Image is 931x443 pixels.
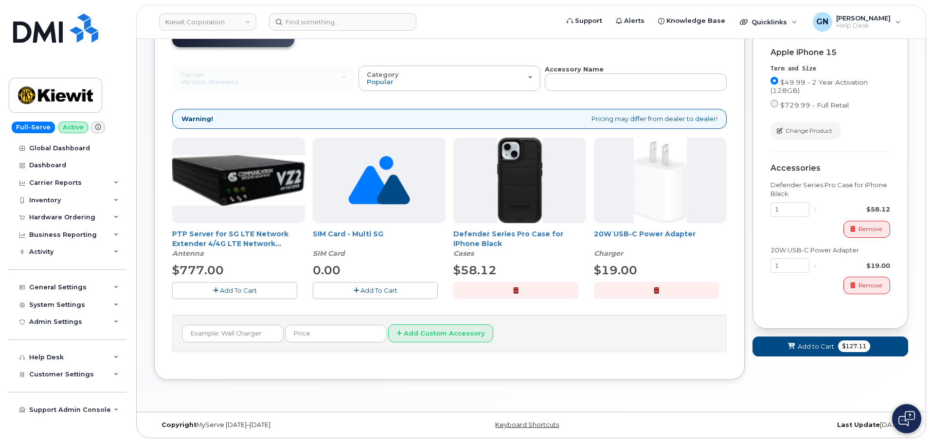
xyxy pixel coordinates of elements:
div: Term and Size [770,65,890,73]
em: SIM Card [313,249,345,258]
span: GN [816,16,828,28]
div: 20W USB-C Power Adapter [594,229,727,258]
a: PTP Server for 5G LTE Network Extender 4/4G LTE Network Extender 3 [172,230,288,258]
span: Add to Cart [798,342,834,351]
strong: Last Update [837,421,880,428]
span: Support [575,16,602,26]
span: Quicklinks [752,18,787,26]
span: $729.99 - Full Retail [780,101,849,109]
input: Example: Wall Charger [182,325,284,342]
span: $58.12 [453,263,497,277]
div: Defender Series Pro Case for iPhone Black [770,180,890,198]
span: Add To Cart [220,286,257,294]
div: Apple iPhone 15 [770,48,890,57]
button: Add To Cart [172,282,297,299]
div: x [809,205,821,214]
button: Change Product [770,122,841,139]
span: Knowledge Base [666,16,725,26]
img: apple20w.jpg [634,138,687,223]
span: 0.00 [313,263,340,277]
span: Help Desk [836,22,891,30]
a: SIM Card - Multi 5G [313,230,383,238]
span: Order new device and new line [180,33,286,40]
button: Add to Cart $127.11 [752,337,908,356]
a: Support [560,11,609,31]
div: $58.12 [821,205,890,214]
a: Knowledge Base [651,11,732,31]
img: no_image_found-2caef05468ed5679b831cfe6fc140e25e0c280774317ffc20a367ab7fd17291e.png [348,138,410,223]
div: Geoffrey Newport [806,12,908,32]
div: Pricing may differ from dealer to dealer! [172,109,727,129]
span: $127.11 [838,340,870,352]
span: Alerts [624,16,645,26]
a: Kiewit Corporation [159,13,256,31]
span: $49.99 - 2 Year Activation (128GB) [770,78,868,94]
em: Cases [453,249,474,258]
div: [DATE] [657,421,908,429]
a: 20W USB-C Power Adapter [594,230,696,238]
input: $49.99 - 2 Year Activation (128GB) [770,77,778,85]
input: Find something... [269,13,416,31]
div: 20W USB-C Power Adapter [770,246,890,255]
em: Antenna [172,249,204,258]
div: x [809,261,821,270]
strong: Warning! [181,114,213,124]
div: Accessories [770,164,890,173]
span: [PERSON_NAME] [836,14,891,22]
span: Add To Cart [360,286,397,294]
a: Alerts [609,11,651,31]
div: MyServe [DATE]–[DATE] [154,421,406,429]
a: Defender Series Pro Case for iPhone Black [453,230,563,248]
button: Remove [843,277,890,294]
span: Popular [367,78,394,86]
img: defenderiphone14.png [497,138,543,223]
div: Defender Series Pro Case for iPhone Black [453,229,586,258]
div: PTP Server for 5G LTE Network Extender 4/4G LTE Network Extender 3 [172,229,305,258]
img: Casa_Sysem.png [172,155,305,206]
button: Add Custom Accessory [388,324,493,342]
span: $19.00 [594,263,637,277]
img: Open chat [898,411,915,426]
a: Keyboard Shortcuts [495,421,559,428]
div: SIM Card - Multi 5G [313,229,446,258]
button: Category Popular [358,66,540,91]
span: Remove [859,281,882,290]
span: Remove [859,225,882,233]
span: $777.00 [172,263,224,277]
em: Charger [594,249,623,258]
button: Add To Cart [313,282,438,299]
strong: Copyright [161,421,197,428]
div: $19.00 [821,261,890,270]
span: Change Product [786,126,832,135]
div: Quicklinks [733,12,804,32]
strong: Accessory Name [545,65,604,73]
button: Remove [843,221,890,238]
input: Price [285,325,387,342]
input: $729.99 - Full Retail [770,100,778,107]
span: Category [367,71,399,78]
